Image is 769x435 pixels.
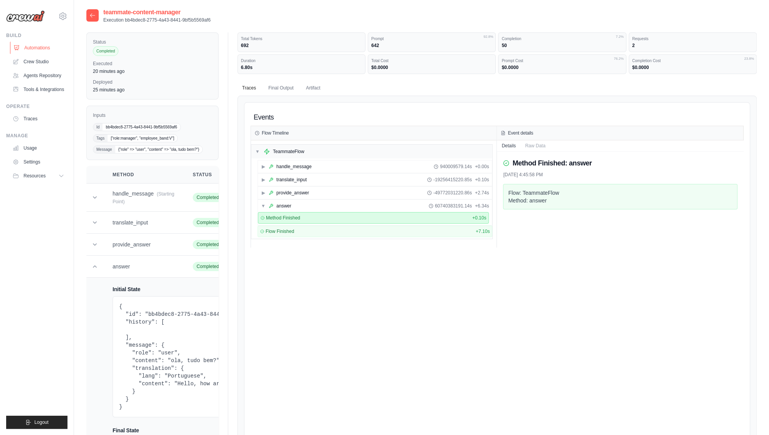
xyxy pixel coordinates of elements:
h3: Event details [508,130,533,136]
span: ▼ [255,148,260,155]
span: 940009579.14s [440,164,472,170]
span: Method: [508,197,528,204]
span: Completed [93,46,118,56]
label: Deployed [93,79,212,85]
dt: Completion Cost [632,58,753,64]
a: Traces [9,113,67,125]
span: ▶ [261,164,266,170]
span: + 0.10s [472,215,486,221]
span: Flow: [508,190,521,196]
div: answer [276,203,291,209]
a: Automations [10,42,68,54]
pre: { "id": "bb4bdec8-2775-4a43-8441-9bf5b5569af6", "history": [ ], "message": { "role": "user", "con... [119,303,281,411]
span: Completed [193,262,223,271]
span: Completed [193,193,223,202]
span: Message [93,146,115,153]
time: October 14, 2025 at 16:45 BST [93,69,125,74]
dd: 642 [371,42,492,49]
button: Details [497,140,520,151]
dd: 50 [501,42,623,49]
span: ▶ [261,177,266,183]
button: Artifact [301,80,325,96]
div: translate_input [276,177,307,183]
span: -19256415220.85s [433,177,472,183]
a: Settings [9,156,67,168]
span: + 0.00s [475,164,489,170]
a: Tools & Integrations [9,83,67,96]
button: Resources [9,170,67,182]
dt: Prompt [371,36,492,42]
h2: teammate-content-manager [103,8,210,17]
div: Operate [6,103,67,110]
span: + 7.10s [476,228,490,234]
time: October 14, 2025 at 16:40 BST [93,87,125,93]
dd: $0.0000 [501,64,623,71]
span: + 6.34s [475,203,489,209]
h4: Initial State [113,285,287,293]
th: Status [183,166,232,184]
span: ▶ [261,190,266,196]
td: translate_input [103,212,183,234]
dt: Duration [241,58,362,64]
dd: $0.0000 [632,64,753,71]
button: Logout [6,416,67,429]
div: provide_answer [276,190,309,196]
div: Build [6,32,67,39]
span: + 2.74s [475,190,489,196]
dd: 6.80s [241,64,362,71]
a: Usage [9,142,67,154]
img: Logo [6,10,45,22]
div: [DATE] 4:45:58 PM [503,172,737,178]
dt: Prompt Cost [501,58,623,64]
span: -49772031220.86s [433,190,472,196]
span: {"role" => "user", "content" => "ola, tudo bem?"} [115,146,202,153]
div: handle_message [276,164,311,170]
button: Final Output [264,80,298,96]
span: ["role:manager", "employee_band:V"] [108,135,177,142]
h2: Method Finished: answer [512,158,592,169]
span: 60740383191.14s [435,203,472,209]
dd: 2 [632,42,753,49]
span: Method Finished [266,215,300,221]
span: bb4bdec8-2775-4a43-8441-9bf5b5569af6 [103,123,180,131]
label: Executed [93,61,212,67]
span: ▼ [261,203,266,209]
h4: Final State [113,427,287,434]
h3: Flow Timeline [262,130,289,136]
span: Completed [193,218,223,227]
span: Id [93,123,103,131]
label: Status [93,39,212,45]
span: Logout [34,419,49,425]
div: Manage [6,133,67,139]
td: provide_answer [103,234,183,256]
dt: Requests [632,36,753,42]
a: Crew Studio [9,56,67,68]
span: + 0.10s [475,177,489,183]
span: Resources [24,173,45,179]
label: Inputs [93,112,212,118]
span: Completed [193,240,223,249]
span: 92.8% [483,34,493,40]
button: Raw Data [520,140,550,151]
span: Tags [93,135,108,142]
div: TeammateFlow [508,189,732,197]
div: answer [508,197,732,204]
span: 7.2% [616,34,624,40]
span: 76.2% [614,56,624,62]
h2: Events [254,112,274,123]
td: answer [103,256,183,278]
dd: $0.0000 [371,64,492,71]
span: 23.8% [744,56,754,62]
button: Traces [237,80,261,96]
dt: Total Tokens [241,36,362,42]
p: Execution bb4bdec8-2775-4a43-8441-9bf5b5569af6 [103,17,210,23]
td: handle_message [103,184,183,212]
a: Agents Repository [9,69,67,82]
dd: 692 [241,42,362,49]
dt: Total Cost [371,58,492,64]
span: Flow Finished [266,228,294,234]
dt: Completion [501,36,623,42]
div: TeammateFlow [273,148,304,155]
iframe: Chat Widget [730,398,769,435]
